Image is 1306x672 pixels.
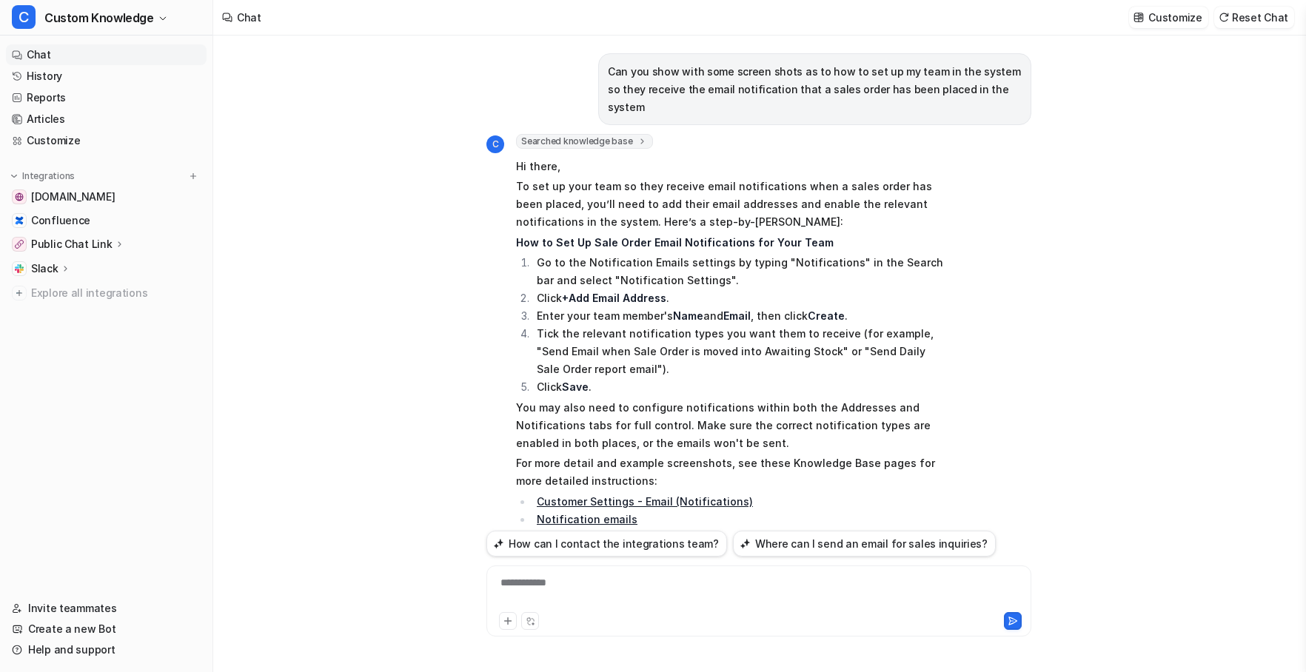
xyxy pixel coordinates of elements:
span: C [486,135,504,153]
img: explore all integrations [12,286,27,300]
img: help.cartoncloud.com [15,192,24,201]
a: Customer Settings - Email (Notifications) [537,495,753,508]
strong: Save [562,380,589,393]
p: Hi there, [516,158,949,175]
a: Help and support [6,639,207,660]
strong: Email [723,309,751,322]
button: Where can I send an email for sales inquiries? [733,531,996,557]
button: How can I contact the integrations team? [486,531,727,557]
div: Chat [237,10,261,25]
a: Invite teammates [6,598,207,619]
button: Customize [1129,7,1208,28]
a: Explore all integrations [6,283,207,303]
li: Tick the relevant notification types you want them to receive (for example, "Send Email when Sale... [532,325,949,378]
span: Confluence [31,213,90,228]
img: expand menu [9,171,19,181]
strong: Name [673,309,703,322]
button: Integrations [6,169,79,184]
a: Customize [6,130,207,151]
span: C [12,5,36,29]
img: customize [1133,12,1144,23]
p: Public Chat Link [31,237,113,252]
li: Go to the Notification Emails settings by typing "Notifications" in the Search bar and select "No... [532,254,949,289]
li: Enter your team member's and , then click . [532,307,949,325]
img: reset [1219,12,1229,23]
p: You may also need to configure notifications within both the Addresses and Notifications tabs for... [516,399,949,452]
span: Searched knowledge base [516,134,653,149]
p: Customize [1148,10,1202,25]
span: Custom Knowledge [44,7,154,28]
img: Slack [15,264,24,273]
p: Integrations [22,170,75,182]
p: Can you show with some screen shots as to how to set up my team in the system so they receive the... [608,63,1022,116]
p: For more detail and example screenshots, see these Knowledge Base pages for more detailed instruc... [516,454,949,490]
strong: Create [808,309,845,322]
a: History [6,66,207,87]
span: [DOMAIN_NAME] [31,189,115,204]
span: Explore all integrations [31,281,201,305]
li: Click . [532,289,949,307]
li: Click . [532,378,949,396]
a: help.cartoncloud.com[DOMAIN_NAME] [6,187,207,207]
a: Articles [6,109,207,130]
p: To set up your team so they receive email notifications when a sales order has been placed, you’l... [516,178,949,231]
img: menu_add.svg [188,171,198,181]
strong: +Add Email Address [562,292,666,304]
p: Slack [31,261,58,276]
a: Reports [6,87,207,108]
a: Notification emails [537,513,637,525]
strong: How to Set Up Sale Order Email Notifications for Your Team [516,236,834,249]
img: Public Chat Link [15,240,24,249]
button: Reset Chat [1214,7,1294,28]
a: ConfluenceConfluence [6,210,207,231]
img: Confluence [15,216,24,225]
a: Create a new Bot [6,619,207,639]
a: Chat [6,44,207,65]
